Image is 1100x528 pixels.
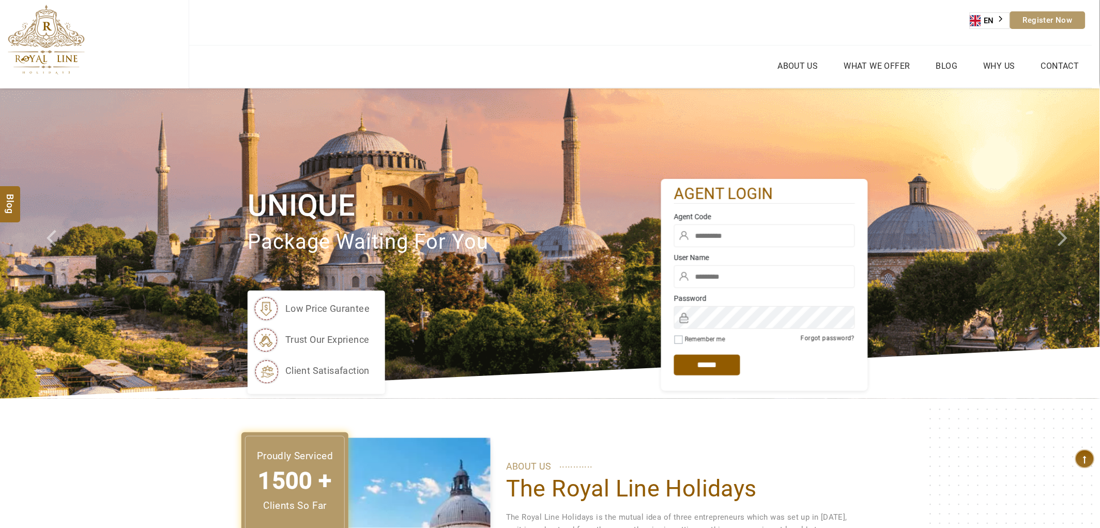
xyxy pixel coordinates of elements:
p: ABOUT US [506,459,852,474]
label: Remember me [685,336,725,343]
div: Language [970,12,1010,29]
label: Agent Code [674,212,855,222]
a: About Us [775,58,821,73]
a: Forgot password? [801,335,855,342]
li: low price gurantee [253,296,370,322]
h2: agent login [674,184,855,204]
a: Contact [1038,58,1082,73]
p: package waiting for you [248,225,661,260]
h1: Unique [248,186,661,225]
aside: Language selected: English [970,12,1010,29]
span: ............ [559,457,593,472]
a: Register Now [1010,11,1086,29]
a: Check next prev [33,88,88,399]
label: User Name [674,252,855,263]
a: Blog [934,58,960,73]
span: Blog [4,194,17,203]
li: client satisafaction [253,358,370,384]
a: What we Offer [842,58,913,73]
img: The Royal Line Holidays [8,5,85,74]
li: trust our exprience [253,327,370,353]
label: Password [674,293,855,304]
a: Why Us [981,58,1018,73]
a: EN [970,13,1010,28]
a: Check next image [1045,88,1100,399]
h1: The Royal Line Holidays [506,474,852,503]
